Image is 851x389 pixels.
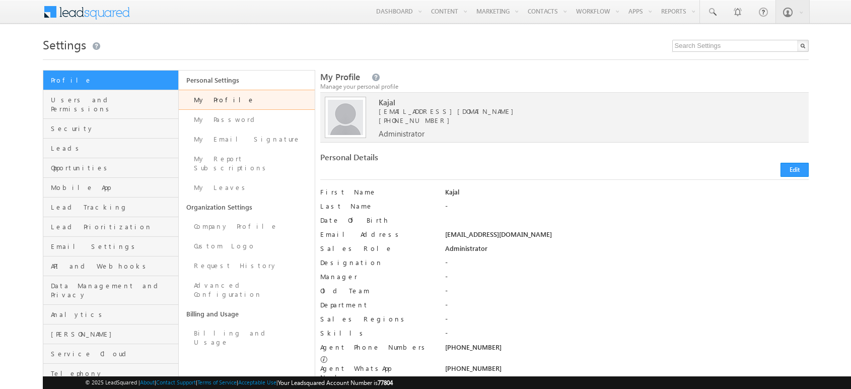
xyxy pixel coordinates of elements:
[43,276,179,305] a: Data Management and Privacy
[43,217,179,237] a: Lead Prioritization
[179,178,315,198] a: My Leaves
[445,314,808,329] div: -
[179,304,315,323] a: Billing and Usage
[51,183,176,192] span: Mobile App
[51,222,176,231] span: Lead Prioritization
[51,95,176,113] span: Users and Permissions
[51,163,176,172] span: Opportunities
[320,216,433,225] label: Date Of Birth
[320,364,433,382] label: Agent WhatsApp Numbers
[140,379,155,385] a: About
[278,379,393,386] span: Your Leadsquared Account Number is
[51,330,176,339] span: [PERSON_NAME]
[179,90,315,110] a: My Profile
[379,98,769,107] span: Kajal
[43,305,179,325] a: Analytics
[43,325,179,344] a: [PERSON_NAME]
[51,242,176,251] span: Email Settings
[51,281,176,299] span: Data Management and Privacy
[197,379,237,385] a: Terms of Service
[43,90,179,119] a: Users and Permissions
[445,343,808,357] div: [PHONE_NUMBER]
[51,262,176,271] span: API and Webhooks
[43,364,179,383] a: Telephony
[378,379,393,386] span: 77804
[51,203,176,212] span: Lead Tracking
[320,82,809,91] div: Manage your personal profile
[43,198,179,217] a: Lead Tracking
[320,314,433,323] label: Sales Regions
[179,323,315,352] a: Billing and Usage
[43,158,179,178] a: Opportunities
[179,198,315,217] a: Organization Settings
[379,116,455,124] span: [PHONE_NUMBER]
[179,256,315,276] a: Request History
[51,124,176,133] span: Security
[179,236,315,256] a: Custom Logo
[43,237,179,256] a: Email Settings
[445,187,808,202] div: Kajal
[238,379,276,385] a: Acceptable Use
[43,344,179,364] a: Service Cloud
[445,258,808,272] div: -
[445,329,808,343] div: -
[672,40,809,52] input: Search Settings
[445,286,808,300] div: -
[781,163,809,177] button: Edit
[179,71,315,90] a: Personal Settings
[43,256,179,276] a: API and Webhooks
[43,71,179,90] a: Profile
[445,202,808,216] div: -
[445,364,808,378] div: [PHONE_NUMBER]
[320,343,429,352] label: Agent Phone Numbers
[320,187,433,197] label: First Name
[320,258,433,267] label: Designation
[379,107,769,116] span: [EMAIL_ADDRESS][DOMAIN_NAME]
[179,276,315,304] a: Advanced Configuration
[320,71,360,83] span: My Profile
[179,129,315,149] a: My Email Signature
[51,369,176,378] span: Telephony
[320,300,433,309] label: Department
[43,36,86,52] span: Settings
[43,119,179,139] a: Security
[320,272,433,281] label: Manager
[320,244,433,253] label: Sales Role
[179,149,315,178] a: My Report Subscriptions
[85,378,393,387] span: © 2025 LeadSquared | | | | |
[179,217,315,236] a: Company Profile
[51,144,176,153] span: Leads
[43,178,179,198] a: Mobile App
[445,230,808,244] div: [EMAIL_ADDRESS][DOMAIN_NAME]
[379,129,424,138] span: Administrator
[156,379,196,385] a: Contact Support
[320,329,433,338] label: Skills
[320,286,433,295] label: Old Team
[445,272,808,286] div: -
[179,110,315,129] a: My Password
[51,349,176,358] span: Service Cloud
[320,230,433,239] label: Email Address
[51,310,176,319] span: Analytics
[320,153,558,167] div: Personal Details
[445,300,808,314] div: -
[445,244,808,258] div: Administrator
[43,139,179,158] a: Leads
[320,202,433,211] label: Last Name
[51,76,176,85] span: Profile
